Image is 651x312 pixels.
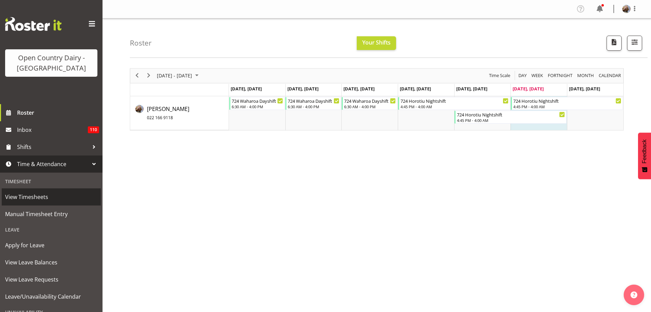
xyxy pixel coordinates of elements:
[401,104,508,109] div: 4:45 PM - 4:00 AM
[231,86,262,92] span: [DATE], [DATE]
[12,53,91,73] div: Open Country Dairy - [GEOGRAPHIC_DATA]
[457,111,565,118] div: 724 Horotiu Nightshift
[518,71,527,80] span: Day
[530,71,544,80] button: Timeline Week
[344,97,396,104] div: 724 Waharoa Dayshift
[2,254,101,271] a: View Leave Balances
[17,142,89,152] span: Shifts
[517,71,528,80] button: Timeline Day
[598,71,622,80] button: Month
[288,104,339,109] div: 6:30 AM - 4:00 PM
[5,209,97,219] span: Manual Timesheet Entry
[513,97,621,104] div: 724 Horotiu Nightshift
[2,174,101,188] div: Timesheet
[5,192,97,202] span: View Timesheets
[488,71,511,80] span: Time Scale
[513,86,544,92] span: [DATE], [DATE]
[156,71,202,80] button: October 2025
[229,97,285,110] div: Brent Adams"s event - 724 Waharoa Dayshift Begin From Monday, September 29, 2025 at 6:30:00 AM GM...
[398,97,510,110] div: Brent Adams"s event - 724 Horotiu Nightshift Begin From Thursday, October 2, 2025 at 4:45:00 PM G...
[5,240,97,250] span: Apply for Leave
[598,71,622,80] span: calendar
[455,111,567,124] div: Brent Adams"s event - 724 Horotiu Nightshift Begin From Friday, October 3, 2025 at 4:45:00 PM GMT...
[5,274,97,285] span: View Leave Requests
[531,71,544,80] span: Week
[344,104,396,109] div: 6:30 AM - 4:00 PM
[285,97,341,110] div: Brent Adams"s event - 724 Waharoa Dayshift Begin From Tuesday, September 30, 2025 at 6:30:00 AM G...
[131,68,143,83] div: previous period
[17,125,88,135] span: Inbox
[638,133,651,179] button: Feedback - Show survey
[2,271,101,288] a: View Leave Requests
[2,237,101,254] a: Apply for Leave
[362,39,391,46] span: Your Shifts
[2,188,101,205] a: View Timesheets
[622,5,630,13] img: brent-adams6c2ed5726f1d41a690d4d5a40633ac2e.png
[630,291,637,298] img: help-xxl-2.png
[400,86,431,92] span: [DATE], [DATE]
[156,71,193,80] span: [DATE] - [DATE]
[147,115,173,121] span: 022 166 9118
[130,39,152,47] h4: Roster
[147,105,189,121] a: [PERSON_NAME]022 166 9118
[607,36,622,51] button: Download a PDF of the roster according to the set date range.
[130,68,624,130] div: Timeline Week of October 4, 2025
[287,86,318,92] span: [DATE], [DATE]
[232,104,283,109] div: 6:30 AM - 4:00 PM
[547,71,573,80] span: Fortnight
[229,96,623,130] table: Timeline Week of October 4, 2025
[5,291,97,302] span: Leave/Unavailability Calendar
[641,139,648,163] span: Feedback
[576,71,595,80] button: Timeline Month
[401,97,508,104] div: 724 Horotiu Nightshift
[2,205,101,223] a: Manual Timesheet Entry
[357,36,396,50] button: Your Shifts
[342,97,397,110] div: Brent Adams"s event - 724 Waharoa Dayshift Begin From Wednesday, October 1, 2025 at 6:30:00 AM GM...
[88,126,99,133] span: 110
[456,86,487,92] span: [DATE], [DATE]
[17,159,89,169] span: Time & Attendance
[5,17,62,31] img: Rosterit website logo
[511,97,623,110] div: Brent Adams"s event - 724 Horotiu Nightshift Begin From Saturday, October 4, 2025 at 4:45:00 PM G...
[232,97,283,104] div: 724 Waharoa Dayshift
[569,86,600,92] span: [DATE], [DATE]
[143,68,154,83] div: next period
[154,68,203,83] div: Sep 29 - Oct 05, 2025
[343,86,375,92] span: [DATE], [DATE]
[130,96,229,130] td: Brent Adams resource
[2,288,101,305] a: Leave/Unavailability Calendar
[577,71,595,80] span: Month
[547,71,574,80] button: Fortnight
[133,71,142,80] button: Previous
[627,36,642,51] button: Filter Shifts
[457,117,565,123] div: 4:45 PM - 4:00 AM
[17,108,99,118] span: Roster
[147,105,189,121] span: [PERSON_NAME]
[513,104,621,109] div: 4:45 PM - 4:00 AM
[488,71,512,80] button: Time Scale
[144,71,153,80] button: Next
[5,257,97,267] span: View Leave Balances
[288,97,339,104] div: 724 Waharoa Dayshift
[2,223,101,237] div: Leave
